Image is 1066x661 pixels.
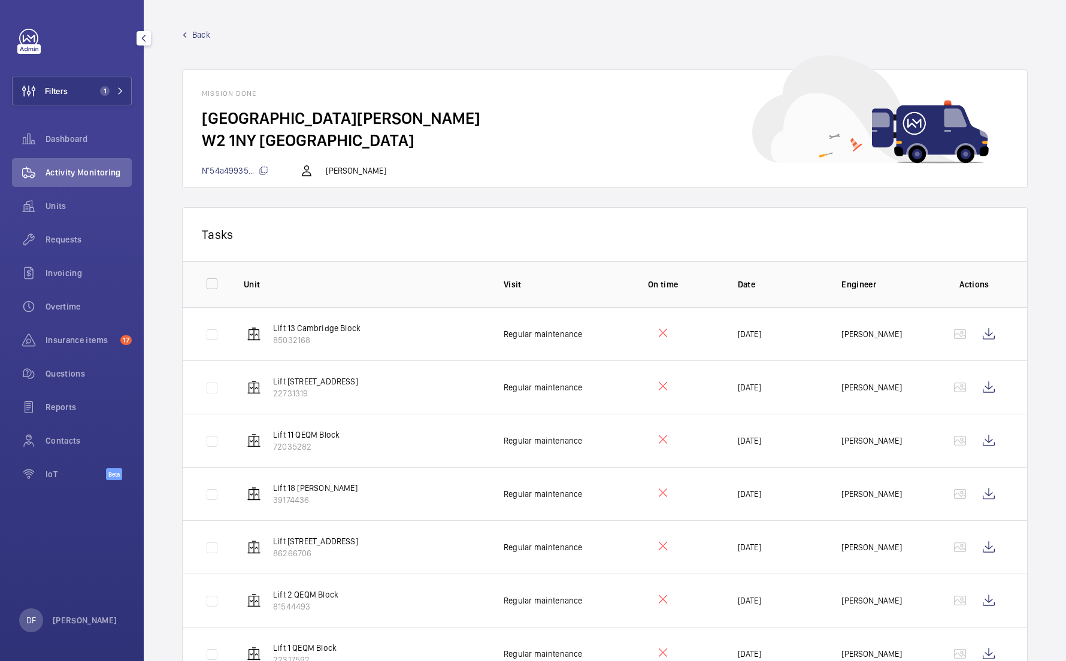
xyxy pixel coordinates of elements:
p: Regular maintenance [504,435,582,447]
p: Actions [946,278,1003,290]
span: Beta [106,468,122,480]
p: 72035282 [273,441,340,453]
p: Regular maintenance [504,488,582,500]
p: [PERSON_NAME] [841,541,901,553]
p: Lift 13 Cambridge Block [273,322,361,334]
p: [PERSON_NAME] [326,165,386,177]
img: elevator.svg [247,433,261,448]
p: Regular maintenance [504,381,582,393]
p: Lift 11 QEQM Block [273,429,340,441]
img: elevator.svg [247,593,261,608]
span: Units [46,200,132,212]
button: Filters1 [12,77,132,105]
p: 85032168 [273,334,361,346]
h2: W2 1NY [GEOGRAPHIC_DATA] [202,129,1008,151]
p: Lift [STREET_ADDRESS] [273,375,358,387]
img: car delivery [752,55,989,163]
img: elevator.svg [247,327,261,341]
span: Filters [45,85,68,97]
span: Dashboard [46,133,132,145]
p: 22731319 [273,387,358,399]
p: Lift [STREET_ADDRESS] [273,535,358,547]
p: [PERSON_NAME] [841,648,901,660]
p: [DATE] [738,328,761,340]
p: [PERSON_NAME] [841,328,901,340]
span: Requests [46,234,132,245]
span: Reports [46,401,132,413]
p: DF [26,614,36,626]
img: elevator.svg [247,540,261,554]
p: Regular maintenance [504,328,582,340]
p: [DATE] [738,541,761,553]
p: [DATE] [738,435,761,447]
p: Regular maintenance [504,541,582,553]
p: Lift 18 [PERSON_NAME] [273,482,358,494]
span: Invoicing [46,267,132,279]
p: Date [738,278,823,290]
p: [PERSON_NAME] [841,381,901,393]
p: [PERSON_NAME] [841,595,901,607]
p: Regular maintenance [504,595,582,607]
span: Activity Monitoring [46,166,132,178]
p: 81544493 [273,601,338,613]
p: Tasks [202,227,1008,242]
p: Regular maintenance [504,648,582,660]
span: Contacts [46,435,132,447]
p: Lift 1 QEQM Block [273,642,337,654]
p: Visit [504,278,589,290]
span: IoT [46,468,106,480]
h1: Mission done [202,89,1008,98]
img: elevator.svg [247,487,261,501]
span: Back [192,29,210,41]
p: [DATE] [738,595,761,607]
p: [PERSON_NAME] [841,435,901,447]
p: [DATE] [738,381,761,393]
p: [PERSON_NAME] [53,614,117,626]
p: 86266706 [273,547,358,559]
span: 1 [100,86,110,96]
span: 17 [120,335,132,345]
img: elevator.svg [247,380,261,395]
span: Insurance items [46,334,116,346]
h2: [GEOGRAPHIC_DATA][PERSON_NAME] [202,107,1008,129]
p: Unit [244,278,484,290]
span: Overtime [46,301,132,313]
p: 39174436 [273,494,358,506]
p: [DATE] [738,648,761,660]
p: On time [608,278,719,290]
span: N°54a49935... [202,166,268,175]
img: elevator.svg [247,647,261,661]
p: [PERSON_NAME] [841,488,901,500]
p: [DATE] [738,488,761,500]
p: Lift 2 QEQM Block [273,589,338,601]
span: Questions [46,368,132,380]
p: Engineer [841,278,926,290]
